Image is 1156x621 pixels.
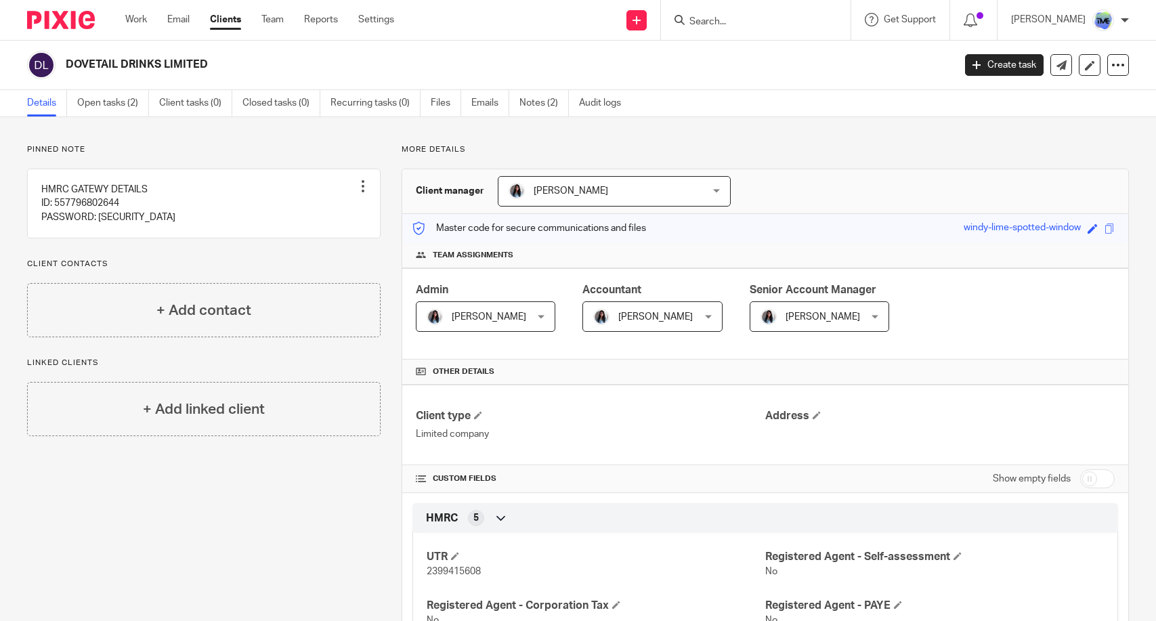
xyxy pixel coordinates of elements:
div: windy-lime-spotted-window [964,221,1081,236]
a: Team [261,13,284,26]
a: Details [27,90,67,116]
span: Admin [416,284,448,295]
p: Client contacts [27,259,381,270]
span: Team assignments [433,250,513,261]
img: svg%3E [27,51,56,79]
a: Clients [210,13,241,26]
h4: Registered Agent - Self-assessment [765,550,1104,564]
a: Recurring tasks (0) [330,90,421,116]
span: [PERSON_NAME] [786,312,860,322]
h4: + Add contact [156,300,251,321]
span: 2399415608 [427,567,481,576]
span: Accountant [582,284,641,295]
h4: Address [765,409,1115,423]
img: 1653117891607.jpg [593,309,609,325]
a: Open tasks (2) [77,90,149,116]
span: [PERSON_NAME] [452,312,526,322]
img: 1653117891607.jpg [509,183,525,199]
img: 1653117891607.jpg [761,309,777,325]
label: Show empty fields [993,472,1071,486]
a: Work [125,13,147,26]
h4: CUSTOM FIELDS [416,473,765,484]
h3: Client manager [416,184,484,198]
h4: UTR [427,550,765,564]
span: Other details [433,366,494,377]
a: Create task [965,54,1044,76]
input: Search [688,16,810,28]
img: Pixie [27,11,95,29]
span: Senior Account Manager [750,284,876,295]
span: Get Support [884,15,936,24]
p: [PERSON_NAME] [1011,13,1086,26]
span: No [765,567,777,576]
a: Client tasks (0) [159,90,232,116]
a: Emails [471,90,509,116]
h2: DOVETAIL DRINKS LIMITED [66,58,769,72]
p: Pinned note [27,144,381,155]
p: Limited company [416,427,765,441]
h4: + Add linked client [143,399,265,420]
h4: Client type [416,409,765,423]
span: [PERSON_NAME] [534,186,608,196]
a: Closed tasks (0) [242,90,320,116]
p: Master code for secure communications and files [412,221,646,235]
a: Reports [304,13,338,26]
h4: Registered Agent - Corporation Tax [427,599,765,613]
a: Email [167,13,190,26]
a: Files [431,90,461,116]
img: FINAL%20LOGO%20FOR%20TME.png [1092,9,1114,31]
span: [PERSON_NAME] [618,312,693,322]
a: Notes (2) [519,90,569,116]
a: Settings [358,13,394,26]
p: More details [402,144,1129,155]
span: HMRC [426,511,458,526]
a: Audit logs [579,90,631,116]
img: 1653117891607.jpg [427,309,443,325]
h4: Registered Agent - PAYE [765,599,1104,613]
p: Linked clients [27,358,381,368]
span: 5 [473,511,479,525]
